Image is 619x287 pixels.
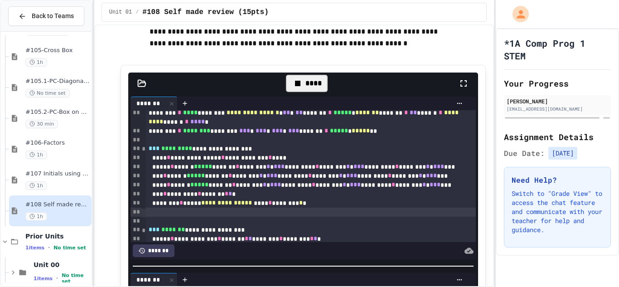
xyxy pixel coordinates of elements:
span: • [56,275,58,282]
span: No time set [25,89,70,97]
span: Unit 01 [109,9,132,16]
span: #105-Cross Box [25,47,90,54]
span: Prior Units [25,232,90,240]
span: 1h [25,181,47,190]
span: / [135,9,139,16]
span: #106-Factors [25,139,90,147]
h3: Need Help? [512,175,603,185]
div: [PERSON_NAME] [507,97,608,105]
button: Back to Teams [8,6,84,26]
span: 30 min [25,120,58,128]
h1: *1A Comp Prog 1 STEM [504,37,611,62]
span: Unit 00 [34,261,90,269]
span: #108 Self made review (15pts) [25,201,90,209]
span: Due Date: [504,148,545,159]
div: [EMAIL_ADDRESS][DOMAIN_NAME] [507,106,608,112]
span: 1h [25,58,47,67]
span: 1 items [34,276,53,282]
h2: Assignment Details [504,131,611,143]
span: Back to Teams [32,11,74,21]
span: No time set [62,272,90,284]
div: My Account [503,4,531,24]
h2: Your Progress [504,77,611,90]
span: 1h [25,151,47,159]
span: No time set [53,245,86,251]
span: #107 Initials using shapes [25,170,90,178]
span: [DATE] [548,147,577,160]
span: #105.1-PC-Diagonal line [25,78,90,85]
span: • [48,244,50,251]
p: Switch to "Grade View" to access the chat feature and communicate with your teacher for help and ... [512,189,603,234]
span: #108 Self made review (15pts) [142,7,268,18]
span: #105.2-PC-Box on Box [25,108,90,116]
span: 1 items [25,245,44,251]
span: 1h [25,212,47,221]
